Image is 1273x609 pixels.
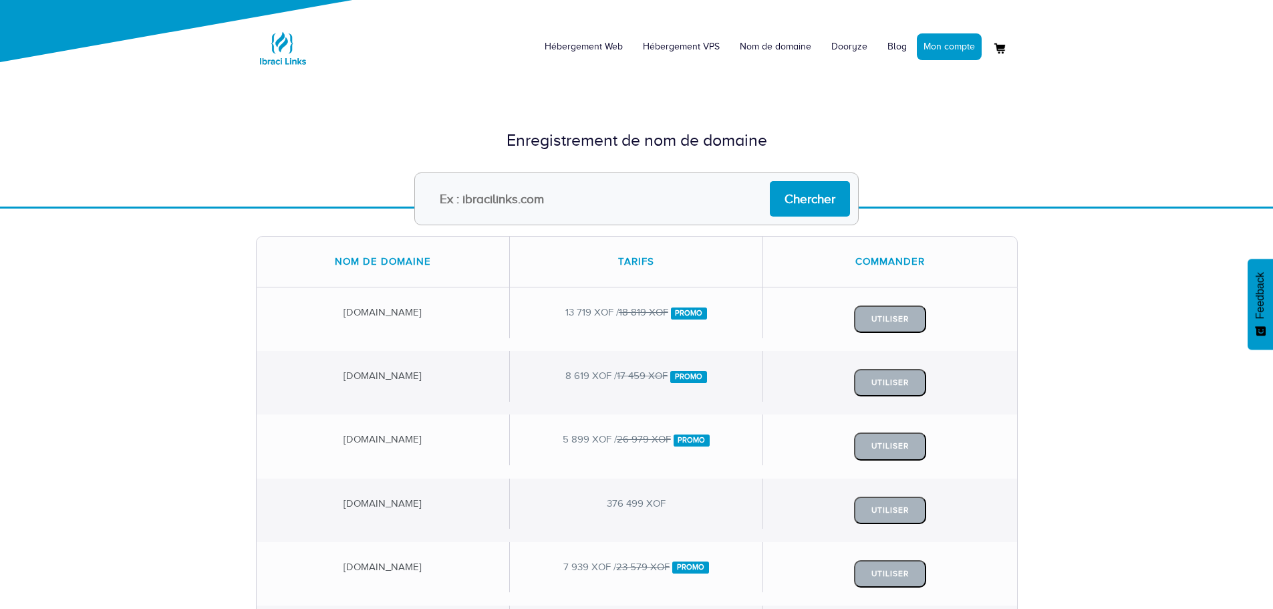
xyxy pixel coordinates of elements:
[256,21,309,75] img: Logo Ibraci Links
[257,414,510,465] div: [DOMAIN_NAME]
[674,435,710,447] span: Promo
[257,287,510,338] div: [DOMAIN_NAME]
[510,479,763,529] div: 376 499 XOF
[256,10,309,75] a: Logo Ibraci Links
[257,351,510,401] div: [DOMAIN_NAME]
[672,562,709,574] span: Promo
[854,369,926,396] button: Utiliser
[854,433,926,460] button: Utiliser
[633,27,730,67] a: Hébergement VPS
[414,172,859,225] input: Ex : ibracilinks.com
[877,27,917,67] a: Blog
[670,371,707,383] span: Promo
[730,27,821,67] a: Nom de domaine
[763,237,1016,287] div: Commander
[616,562,670,572] del: 23 579 XOF
[510,237,763,287] div: Tarifs
[257,542,510,592] div: [DOMAIN_NAME]
[510,351,763,401] div: 8 619 XOF /
[1254,272,1266,319] span: Feedback
[770,181,850,217] input: Chercher
[256,128,1018,152] div: Enregistrement de nom de domaine
[619,307,668,318] del: 18 819 XOF
[671,308,708,320] span: Promo
[854,497,926,524] button: Utiliser
[617,370,668,381] del: 17 459 XOF
[510,414,763,465] div: 5 899 XOF /
[617,434,671,445] del: 26 979 XOF
[535,27,633,67] a: Hébergement Web
[1248,259,1273,350] button: Feedback - Afficher l’enquête
[854,560,926,588] button: Utiliser
[854,306,926,333] button: Utiliser
[510,287,763,338] div: 13 719 XOF /
[917,33,982,60] a: Mon compte
[257,479,510,529] div: [DOMAIN_NAME]
[257,237,510,287] div: Nom de domaine
[821,27,877,67] a: Dooryze
[510,542,763,592] div: 7 939 XOF /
